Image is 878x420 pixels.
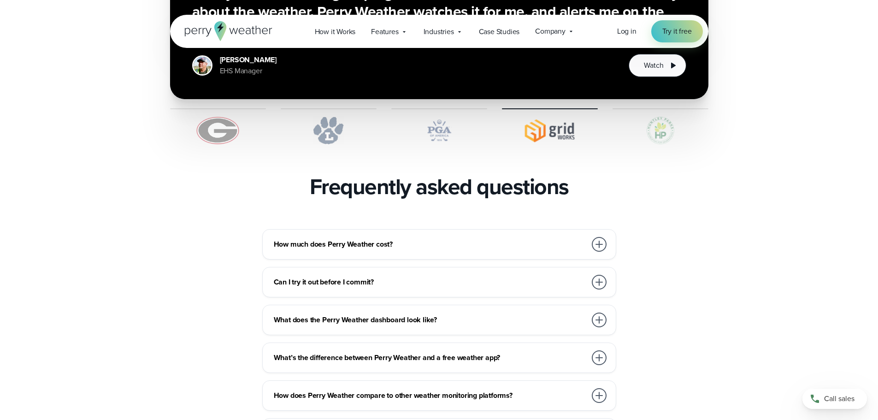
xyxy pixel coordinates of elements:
a: Call sales [802,389,867,409]
span: Call sales [824,393,854,404]
span: Industries [424,26,454,37]
span: Log in [617,26,636,36]
h3: What does the Perry Weather dashboard look like? [274,314,586,325]
div: EHS Manager [220,65,277,77]
a: Case Studies [471,22,528,41]
button: Watch [629,54,686,77]
span: How it Works [315,26,356,37]
h3: Can I try it out before I commit? [274,277,586,288]
img: PGA.svg [391,117,487,144]
span: Case Studies [479,26,520,37]
div: [PERSON_NAME] [220,54,277,65]
img: Shane Calloway Headshot [194,57,211,74]
span: Company [535,26,566,37]
h2: Frequently asked questions [310,174,569,200]
span: Features [371,26,398,37]
img: Gridworks.svg [502,117,598,144]
a: Try it free [651,20,703,42]
h3: What’s the difference between Perry Weather and a free weather app? [274,352,586,363]
span: Watch [644,60,663,71]
span: Try it free [662,26,692,37]
h3: How does Perry Weather compare to other weather monitoring platforms? [274,390,586,401]
h3: How much does Perry Weather cost? [274,239,586,250]
a: Log in [617,26,636,37]
a: How it Works [307,22,364,41]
